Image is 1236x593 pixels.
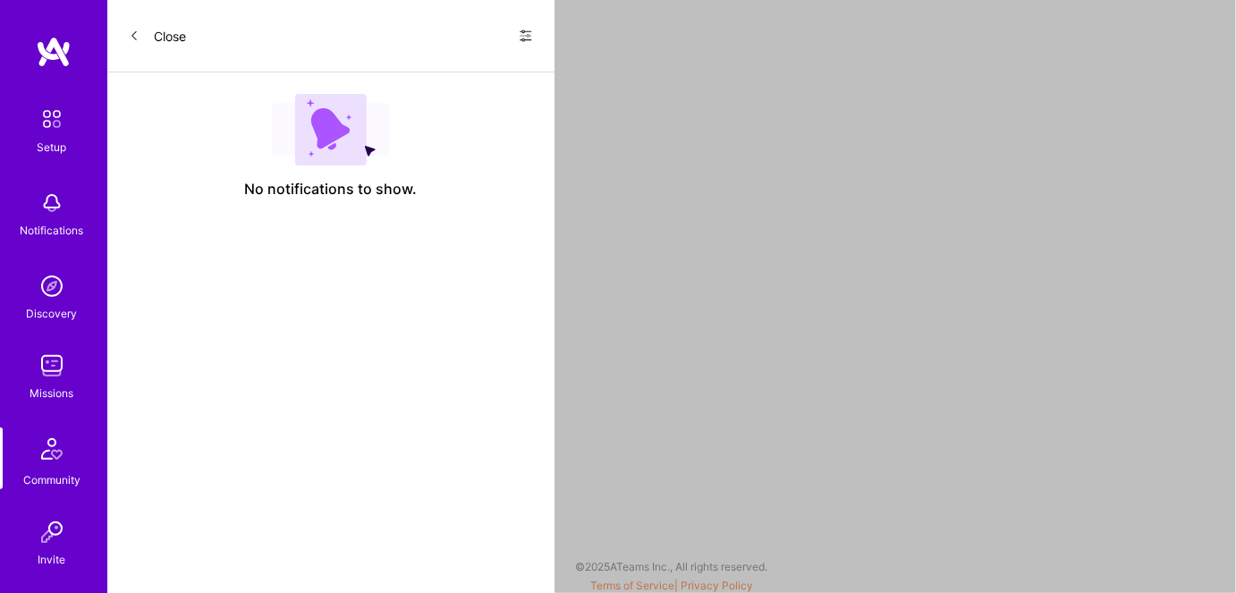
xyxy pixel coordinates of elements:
div: Community [23,470,80,489]
img: teamwork [34,348,70,384]
img: discovery [34,268,70,304]
div: Notifications [21,221,84,240]
img: Invite [34,514,70,550]
img: setup [33,100,71,138]
img: logo [36,36,72,68]
img: empty [272,94,390,165]
div: Invite [38,550,66,569]
span: No notifications to show. [245,180,418,199]
img: bell [34,185,70,221]
img: Community [30,428,73,470]
div: Discovery [27,304,78,323]
div: Missions [30,384,74,402]
div: Setup [38,138,67,157]
button: Close [129,21,186,50]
